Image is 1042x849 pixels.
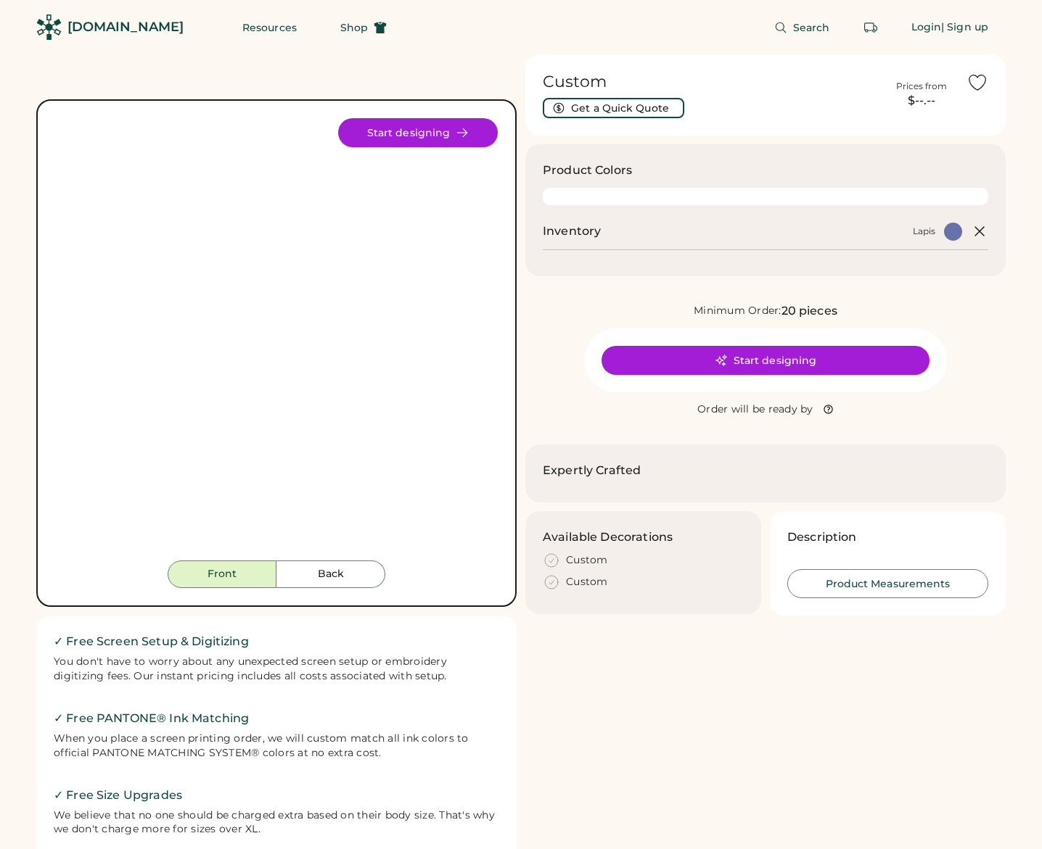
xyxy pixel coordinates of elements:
[941,20,988,35] div: | Sign up
[543,162,632,179] h3: Product Colors
[225,13,314,42] button: Resources
[787,569,988,598] button: Product Measurements
[543,223,601,240] h2: Inventory
[55,118,498,560] img: Product Image
[781,302,837,320] div: 20 pieces
[543,72,877,92] h1: Custom
[543,529,673,546] h3: Available Decorations
[856,13,885,42] button: Retrieve an order
[566,553,608,568] div: Custom
[694,304,781,318] div: Minimum Order:
[54,787,499,804] h2: ✓ Free Size Upgrades
[54,732,499,761] div: When you place a screen printing order, we will custom match all ink colors to official PANTONE M...
[67,18,184,36] div: [DOMAIN_NAME]
[54,655,499,684] div: You don't have to worry about any unexpected screen setup or embroidery digitizing fees. Our inst...
[757,13,848,42] button: Search
[885,92,958,109] div: $--.--
[697,402,813,417] div: Order will be ready by
[276,560,385,588] button: Back
[543,98,684,118] button: Get a Quick Quote
[787,529,857,546] h3: Description
[54,633,499,650] h2: ✓ Free Screen Setup & Digitizing
[323,13,404,42] button: Shop
[36,15,62,40] img: Rendered Logo - Screens
[338,118,498,147] button: Start designing
[340,22,368,33] span: Shop
[911,20,942,35] div: Login
[168,560,276,588] button: Front
[913,225,935,237] div: Lapis
[543,462,641,479] h2: Expertly Crafted
[566,575,608,589] div: Custom
[54,808,499,837] div: We believe that no one should be charged extra based on their body size. That's why we don't char...
[793,22,830,33] span: Search
[896,80,947,92] div: Prices from
[54,710,499,727] h2: ✓ Free PANTONE® Ink Matching
[602,346,930,375] button: Start designing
